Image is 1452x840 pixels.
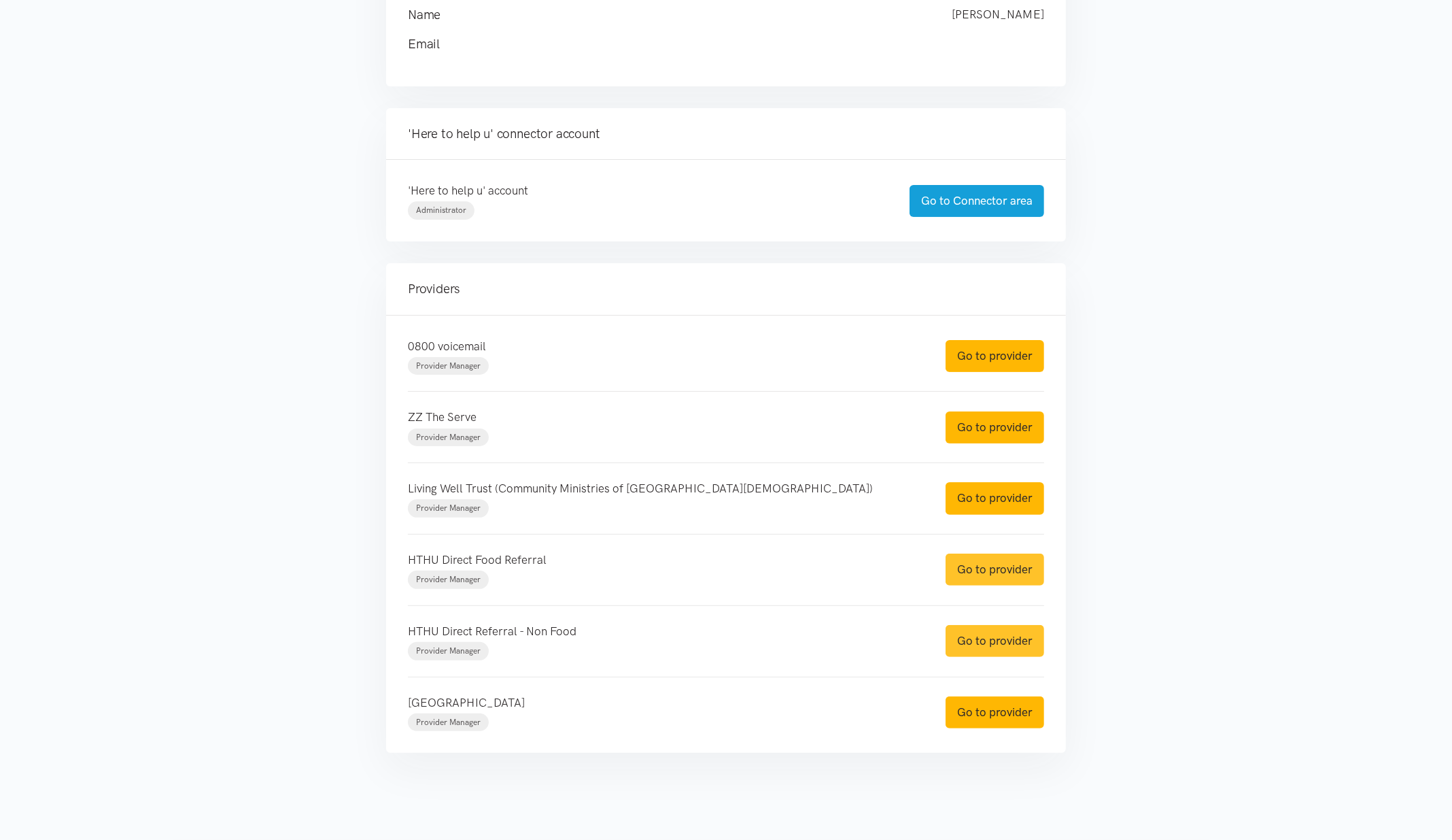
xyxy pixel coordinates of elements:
[408,622,918,641] p: HTHU Direct Referral - Non Food
[946,340,1044,372] a: Go to provider
[408,337,918,356] p: 0800 voicemail
[408,551,918,569] p: HTHU Direct Food Referral
[416,575,481,584] span: Provider Manager
[408,480,918,498] p: Living Well Trust (Community Ministries of [GEOGRAPHIC_DATA][DEMOGRAPHIC_DATA])
[938,5,1058,24] div: [PERSON_NAME]
[946,411,1044,443] a: Go to provider
[408,5,924,24] h4: Name
[408,182,882,200] p: 'Here to help u' account
[416,646,481,656] span: Provider Manager
[408,408,918,426] p: ZZ The Serve
[416,718,481,727] span: Provider Manager
[946,482,1044,514] a: Go to provider
[408,35,1017,54] h4: Email
[910,185,1044,217] a: Go to Connector area
[416,433,481,442] span: Provider Manager
[408,124,1044,144] h4: 'Here to help u' connector account
[416,205,466,215] span: Administrator
[946,625,1044,657] a: Go to provider
[946,696,1044,728] a: Go to provider
[416,503,481,513] span: Provider Manager
[416,361,481,371] span: Provider Manager
[408,280,1044,299] h4: Providers
[408,694,918,712] p: [GEOGRAPHIC_DATA]
[946,554,1044,586] a: Go to provider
